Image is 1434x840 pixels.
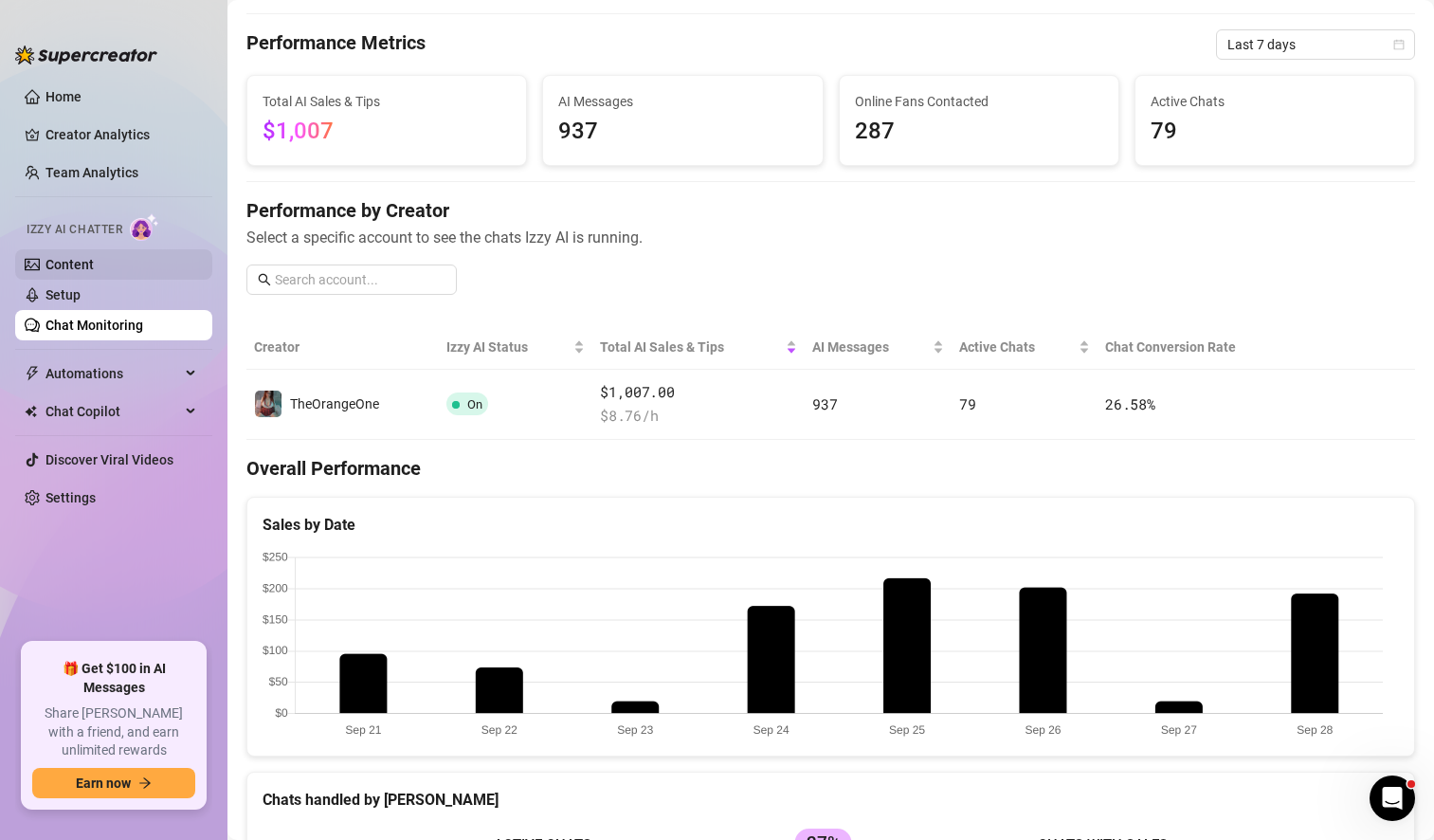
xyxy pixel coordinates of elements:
[952,325,1098,370] th: Active Chats
[255,391,281,417] img: TheOrangeOne
[1098,325,1298,370] th: Chat Conversion Rate
[600,381,797,404] span: $1,007.00
[812,337,929,357] span: AI Messages
[138,776,152,790] span: arrow-right
[32,660,195,697] span: 🎁 Get $100 in AI Messages
[1151,114,1399,150] span: 79
[45,490,96,505] a: Settings
[959,337,1075,357] span: Active Chats
[558,91,807,112] span: AI Messages
[246,197,1415,224] h4: Performance by Creator
[263,91,511,112] span: Total AI Sales & Tips
[25,405,37,418] img: Chat Copilot
[25,366,40,381] span: thunderbolt
[275,269,445,290] input: Search account...
[1105,394,1154,413] span: 26.58 %
[263,118,334,144] span: $1,007
[263,513,1399,537] div: Sales by Date
[246,226,1415,249] span: Select a specific account to see the chats Izzy AI is running.
[76,776,131,791] span: Earn now
[805,325,952,370] th: AI Messages
[45,358,180,389] span: Automations
[45,452,173,467] a: Discover Viral Videos
[439,325,592,370] th: Izzy AI Status
[558,114,807,150] span: 937
[45,165,138,180] a: Team Analytics
[246,455,1415,482] h4: Overall Performance
[467,397,482,411] span: On
[45,287,81,302] a: Setup
[45,89,82,104] a: Home
[32,704,195,760] span: Share [PERSON_NAME] with a friend, and earn unlimited rewards
[15,46,157,64] img: logo-BBDzfeDw.svg
[290,396,379,411] span: TheOrangeOne
[32,768,195,798] button: Earn nowarrow-right
[959,394,975,413] span: 79
[263,788,1399,812] div: Chats handled by [PERSON_NAME]
[600,405,797,428] span: $ 8.76 /h
[1151,91,1399,112] span: Active Chats
[45,257,94,272] a: Content
[45,396,180,427] span: Chat Copilot
[27,221,122,239] span: Izzy AI Chatter
[258,273,271,286] span: search
[1370,776,1415,821] iframe: Intercom live chat
[855,114,1103,150] span: 287
[130,213,159,241] img: AI Chatter
[1227,30,1404,59] span: Last 7 days
[812,394,837,413] span: 937
[45,318,143,333] a: Chat Monitoring
[600,337,782,357] span: Total AI Sales & Tips
[855,91,1103,112] span: Online Fans Contacted
[246,29,426,60] h4: Performance Metrics
[446,337,570,357] span: Izzy AI Status
[592,325,805,370] th: Total AI Sales & Tips
[246,325,439,370] th: Creator
[45,119,197,150] a: Creator Analytics
[1393,39,1405,50] span: calendar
